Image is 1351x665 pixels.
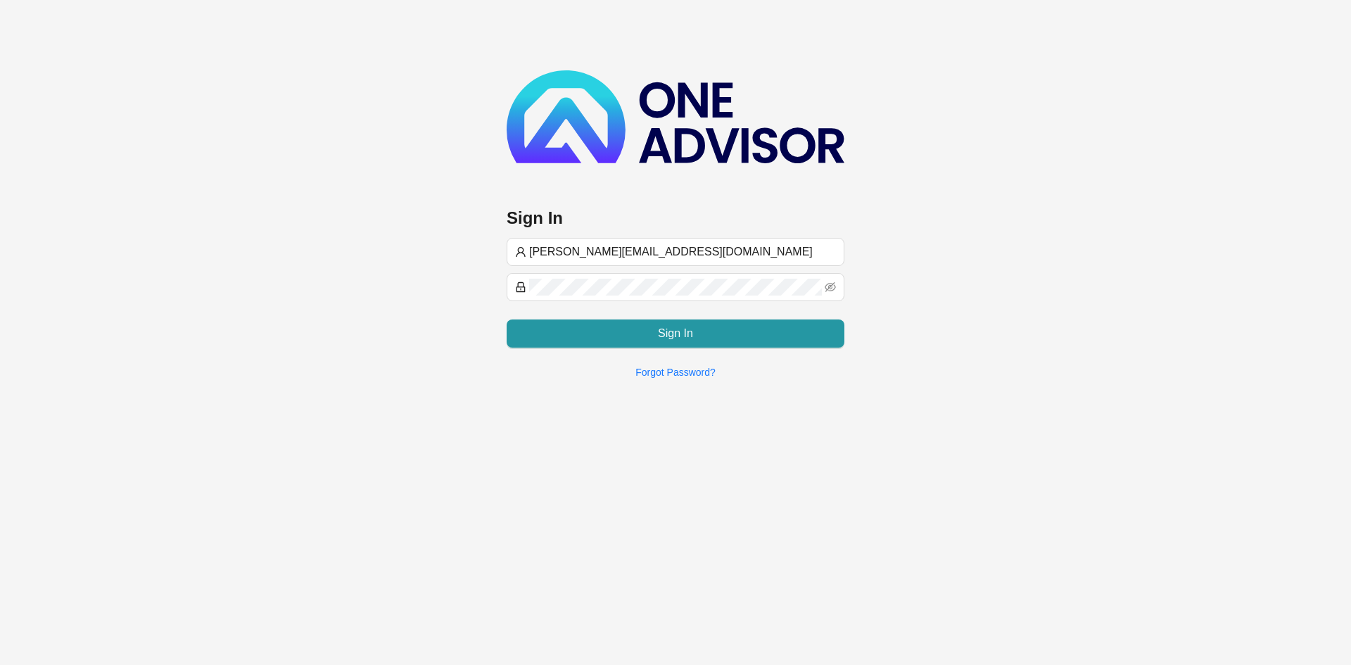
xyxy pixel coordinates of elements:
span: Sign In [658,325,693,342]
span: lock [515,281,526,293]
img: b89e593ecd872904241dc73b71df2e41-logo-dark.svg [507,70,844,163]
span: user [515,246,526,258]
h3: Sign In [507,207,844,229]
button: Sign In [507,319,844,348]
input: Username [529,243,836,260]
span: eye-invisible [825,281,836,293]
a: Forgot Password? [635,367,716,378]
